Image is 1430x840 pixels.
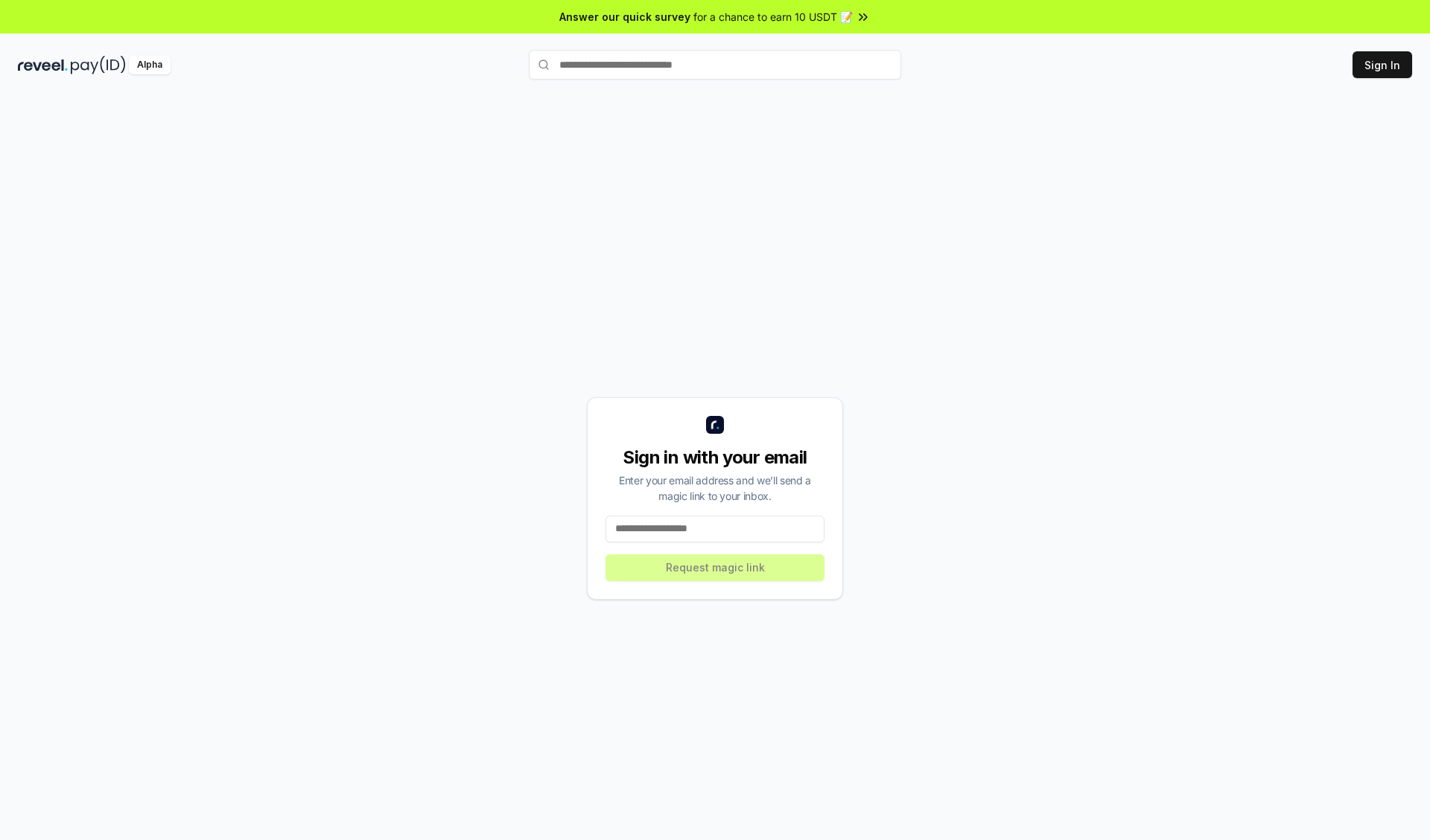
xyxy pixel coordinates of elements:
span: for a chance to earn 10 USDT 📝 [693,9,853,25]
img: reveel_dark [18,56,68,74]
div: Alpha [129,56,171,74]
span: Answer our quick survey [559,9,690,25]
button: Sign In [1353,51,1412,78]
img: pay_id [71,56,126,74]
div: Sign in with your email [606,446,824,469]
div: Enter your email address and we’ll send a magic link to your inbox. [606,472,824,504]
img: logo_small [706,416,724,434]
